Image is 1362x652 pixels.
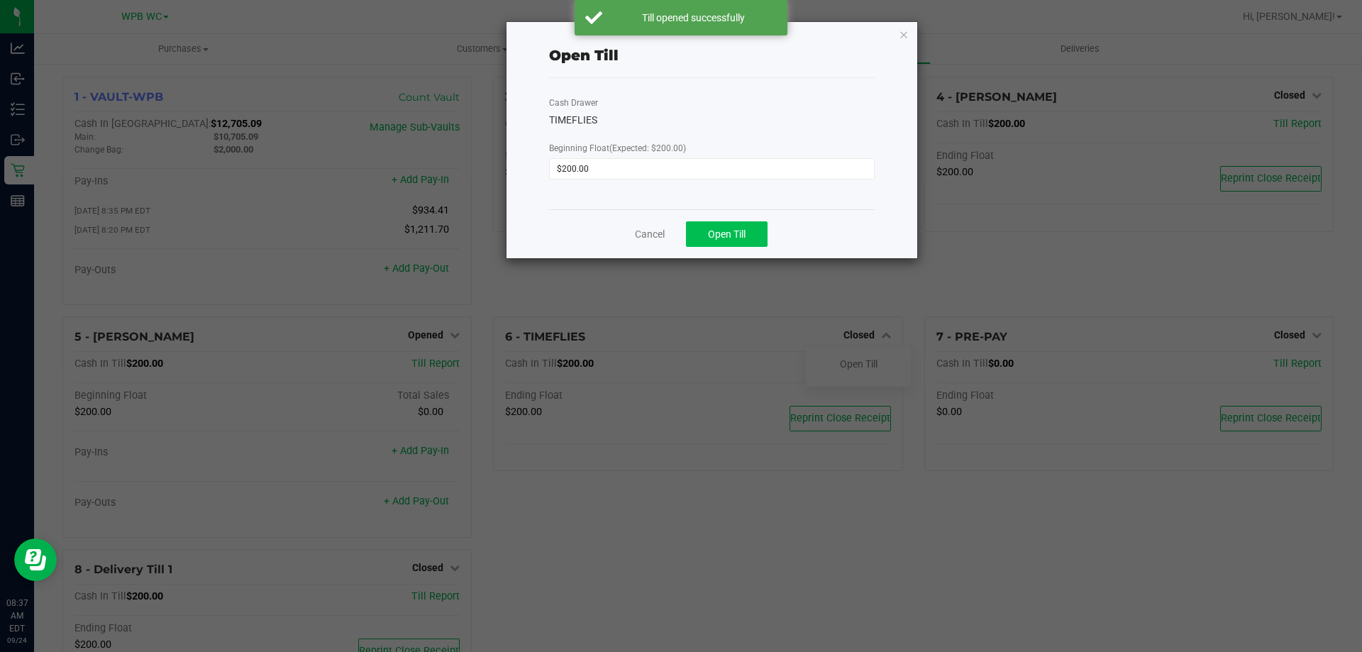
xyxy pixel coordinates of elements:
a: Cancel [635,227,665,242]
span: Beginning Float [549,143,686,153]
span: Open Till [708,228,746,240]
div: Open Till [549,45,619,66]
iframe: Resource center [14,538,57,581]
span: (Expected: $200.00) [609,143,686,153]
div: TIMEFLIES [549,113,875,128]
button: Open Till [686,221,768,247]
label: Cash Drawer [549,96,598,109]
div: Till opened successfully [610,11,777,25]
